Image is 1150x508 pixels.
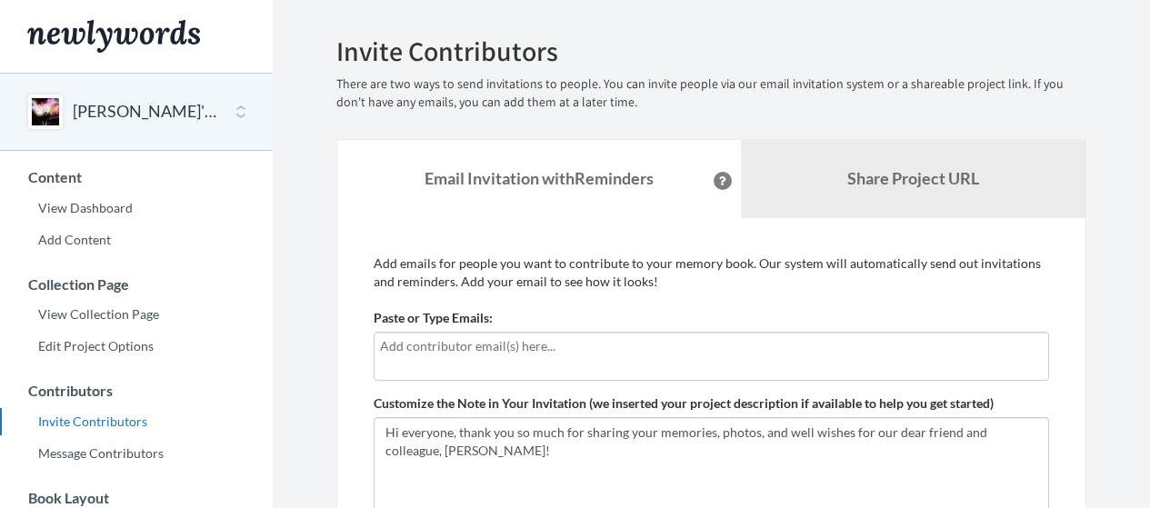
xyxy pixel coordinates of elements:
button: [PERSON_NAME]'s Retirement! [73,100,220,124]
h3: Collection Page [1,276,273,293]
h2: Invite Contributors [336,36,1086,66]
h3: Book Layout [1,490,273,506]
img: Newlywords logo [27,20,200,53]
p: Add emails for people you want to contribute to your memory book. Our system will automatically s... [374,254,1049,291]
h3: Contributors [1,383,273,399]
h3: Content [1,169,273,185]
label: Paste or Type Emails: [374,309,493,327]
strong: Email Invitation with Reminders [425,168,654,188]
label: Customize the Note in Your Invitation (we inserted your project description if available to help ... [374,394,994,413]
b: Share Project URL [847,168,979,188]
input: Add contributor email(s) here... [380,336,1043,356]
p: There are two ways to send invitations to people. You can invite people via our email invitation ... [336,75,1086,112]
